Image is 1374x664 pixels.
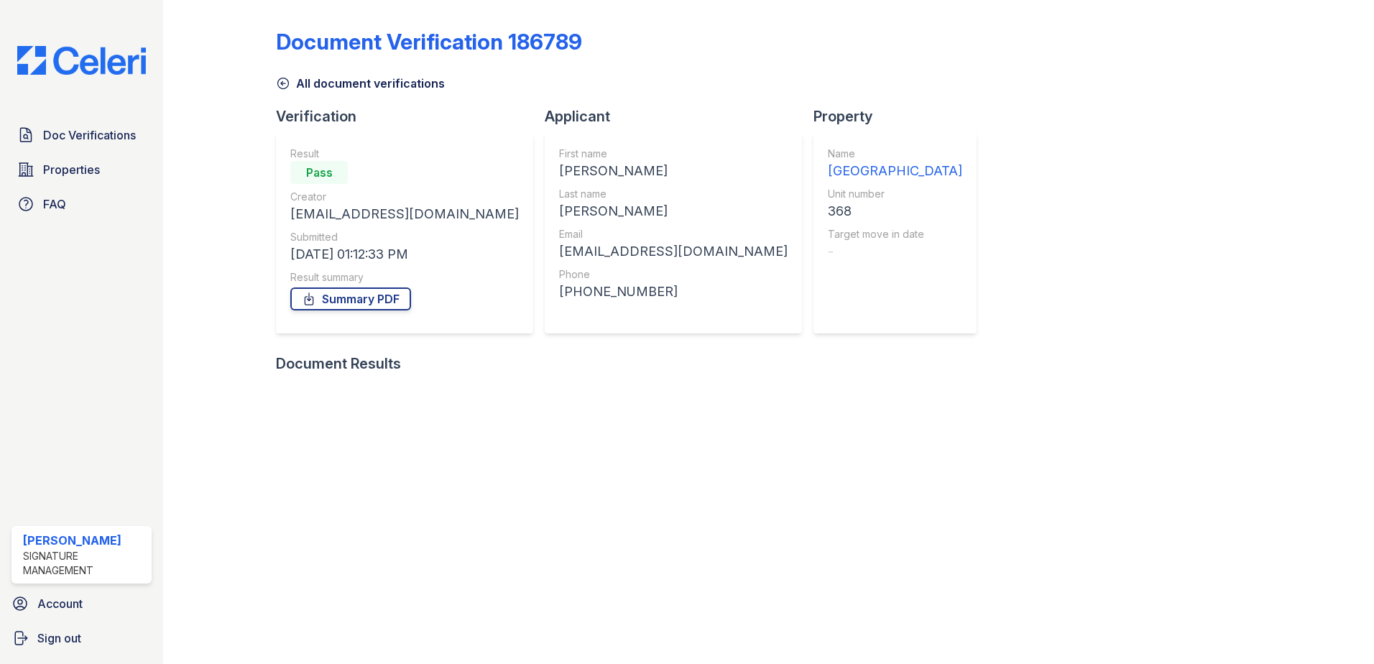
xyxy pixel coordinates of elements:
[290,190,519,204] div: Creator
[43,161,100,178] span: Properties
[559,241,788,262] div: [EMAIL_ADDRESS][DOMAIN_NAME]
[290,287,411,310] a: Summary PDF
[813,106,988,126] div: Property
[290,270,519,285] div: Result summary
[559,187,788,201] div: Last name
[43,126,136,144] span: Doc Verifications
[37,630,81,647] span: Sign out
[6,624,157,653] a: Sign out
[276,354,401,374] div: Document Results
[559,227,788,241] div: Email
[43,195,66,213] span: FAQ
[276,75,445,92] a: All document verifications
[11,190,152,218] a: FAQ
[828,147,962,181] a: Name [GEOGRAPHIC_DATA]
[37,595,83,612] span: Account
[545,106,813,126] div: Applicant
[559,282,788,302] div: [PHONE_NUMBER]
[290,230,519,244] div: Submitted
[276,106,545,126] div: Verification
[559,161,788,181] div: [PERSON_NAME]
[559,147,788,161] div: First name
[276,29,582,55] div: Document Verification 186789
[828,161,962,181] div: [GEOGRAPHIC_DATA]
[6,589,157,618] a: Account
[290,147,519,161] div: Result
[559,267,788,282] div: Phone
[828,187,962,201] div: Unit number
[828,227,962,241] div: Target move in date
[290,244,519,264] div: [DATE] 01:12:33 PM
[11,121,152,149] a: Doc Verifications
[23,549,146,578] div: Signature Management
[828,241,962,262] div: -
[828,201,962,221] div: 368
[290,204,519,224] div: [EMAIL_ADDRESS][DOMAIN_NAME]
[11,155,152,184] a: Properties
[290,161,348,184] div: Pass
[23,532,146,549] div: [PERSON_NAME]
[559,201,788,221] div: [PERSON_NAME]
[6,46,157,75] img: CE_Logo_Blue-a8612792a0a2168367f1c8372b55b34899dd931a85d93a1a3d3e32e68fde9ad4.png
[828,147,962,161] div: Name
